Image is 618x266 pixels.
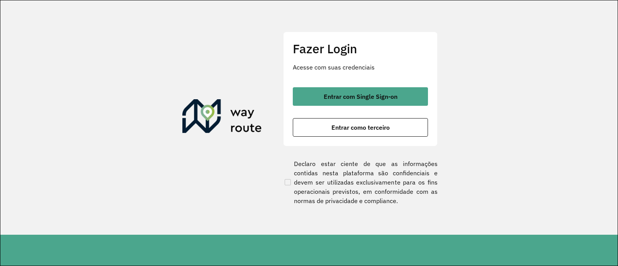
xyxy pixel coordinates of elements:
button: button [293,118,428,137]
p: Acesse com suas credenciais [293,63,428,72]
img: Roteirizador AmbevTech [182,99,262,136]
button: button [293,87,428,106]
h2: Fazer Login [293,41,428,56]
span: Entrar como terceiro [331,124,390,130]
span: Entrar com Single Sign-on [324,93,397,100]
label: Declaro estar ciente de que as informações contidas nesta plataforma são confidenciais e devem se... [283,159,438,205]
